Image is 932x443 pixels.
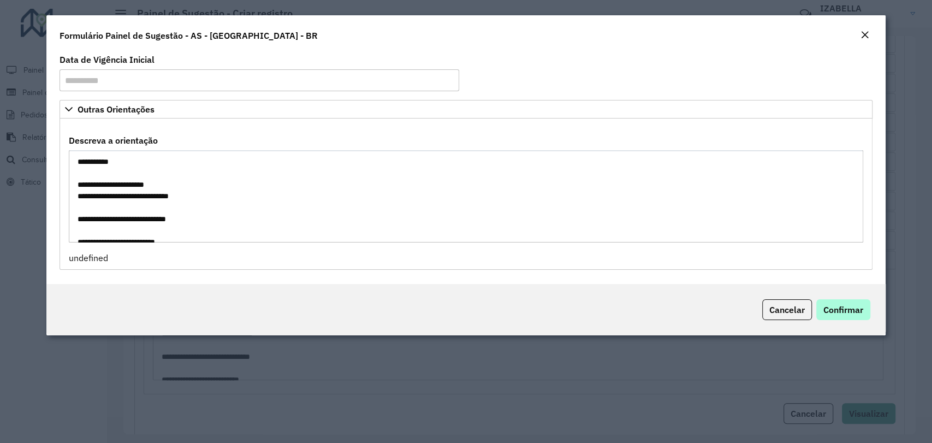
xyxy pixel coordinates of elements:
button: Confirmar [816,299,870,320]
h4: Formulário Painel de Sugestão - AS - [GEOGRAPHIC_DATA] - BR [60,29,318,42]
div: Outras Orientações [60,119,872,270]
label: Data de Vigência Inicial [60,53,155,66]
button: Cancelar [762,299,812,320]
span: Confirmar [823,304,863,315]
span: undefined [69,252,108,263]
button: Close [857,28,872,43]
a: Outras Orientações [60,100,872,119]
label: Descreva a orientação [69,134,158,147]
span: Outras Orientações [78,105,155,114]
em: Fechar [860,31,869,39]
span: Cancelar [769,304,805,315]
